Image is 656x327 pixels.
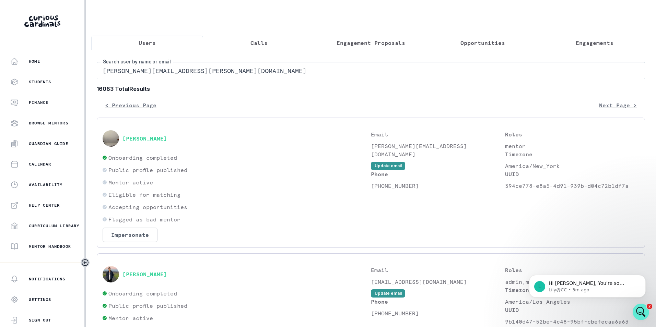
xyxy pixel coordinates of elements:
[337,39,405,47] p: Engagement Proposals
[29,203,60,208] p: Help Center
[29,120,68,126] p: Browse Mentors
[505,182,639,190] p: 394ce778-e8a5-4d91-939b-d04c72b1df7a
[519,261,656,308] iframe: Intercom notifications message
[576,39,613,47] p: Engagements
[29,317,51,323] p: Sign Out
[29,100,48,105] p: Finance
[505,298,639,306] p: America/Los_Angeles
[371,278,505,286] p: [EMAIL_ADDRESS][DOMAIN_NAME]
[505,142,639,150] p: mentor
[371,298,505,306] p: Phone
[122,135,167,142] button: [PERSON_NAME]
[29,79,51,85] p: Students
[81,258,90,267] button: Toggle sidebar
[250,39,268,47] p: Calls
[591,98,645,112] button: Next Page >
[29,297,51,302] p: Settings
[108,302,187,310] p: Public profile published
[30,26,118,33] p: Message from Lily@CC, sent 3m ago
[108,178,153,186] p: Mentor active
[505,266,639,274] p: Roles
[371,162,405,170] button: Update email
[371,170,505,178] p: Phone
[647,304,652,309] span: 2
[97,98,165,112] button: < Previous Page
[505,170,639,178] p: UUID
[505,162,639,170] p: America/New_York
[371,266,505,274] p: Email
[29,141,68,146] p: Guardian Guide
[139,39,156,47] p: Users
[371,289,405,298] button: Update email
[505,286,639,294] p: Timezone
[108,289,177,298] p: Onboarding completed
[29,223,80,229] p: Curriculum Library
[505,130,639,138] p: Roles
[24,15,60,27] img: Curious Cardinals Logo
[108,191,180,199] p: Eligible for matching
[97,85,645,93] b: 16083 Total Results
[122,271,167,278] button: [PERSON_NAME]
[505,278,639,286] p: admin,mentor
[505,317,639,326] p: 9b140d47-52be-4c48-95bf-cbefecaa6a63
[371,130,505,138] p: Email
[371,309,505,317] p: [PHONE_NUMBER]
[108,166,187,174] p: Public profile published
[371,182,505,190] p: [PHONE_NUMBER]
[29,59,40,64] p: Home
[103,228,157,242] button: Impersonate
[108,215,180,223] p: Flagged as bad mentor
[108,154,177,162] p: Onboarding completed
[30,20,118,168] span: Hi [PERSON_NAME], You're so welcome, and thanks for your patience while we sort this out! I've at...
[29,244,71,249] p: Mentor Handbook
[108,203,187,211] p: Accepting opportunities
[505,306,639,314] p: UUID
[29,182,62,187] p: Availability
[108,314,153,322] p: Mentor active
[633,304,649,320] iframe: Intercom live chat
[371,142,505,158] p: [PERSON_NAME][EMAIL_ADDRESS][DOMAIN_NAME]
[460,39,505,47] p: Opportunities
[505,150,639,158] p: Timezone
[29,161,51,167] p: Calendar
[29,276,66,282] p: Notifications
